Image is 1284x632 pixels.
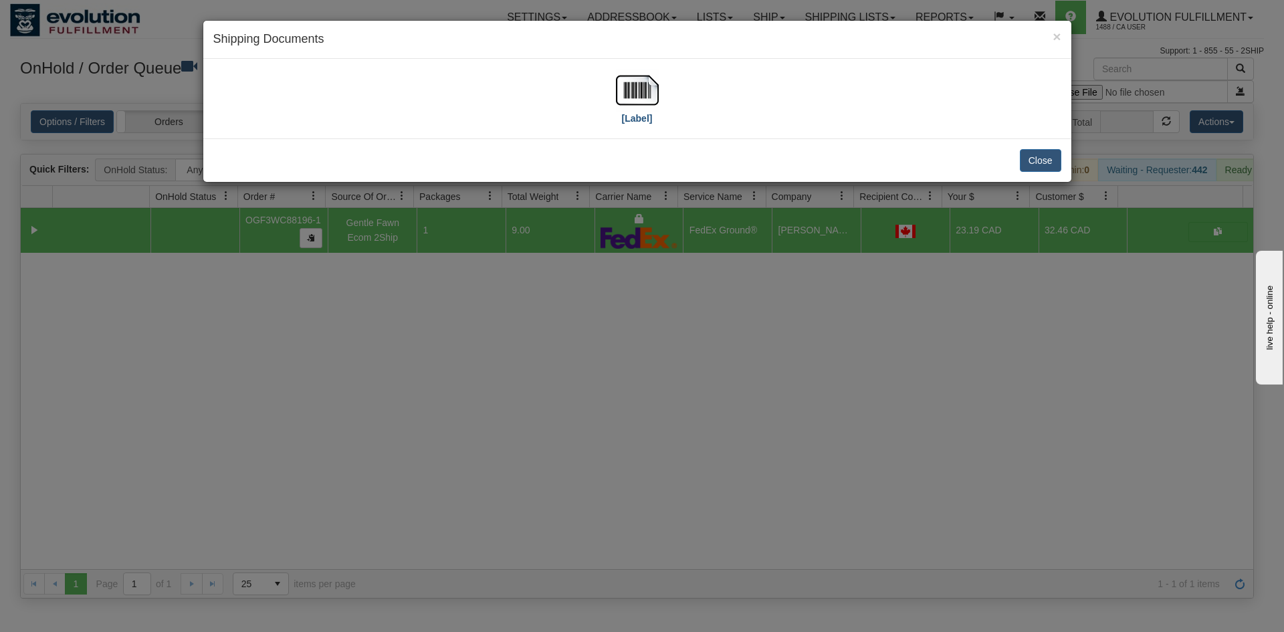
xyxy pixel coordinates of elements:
[1053,29,1061,43] button: Close
[616,84,659,123] a: [Label]
[1020,149,1061,172] button: Close
[616,69,659,112] img: barcode.jpg
[1053,29,1061,44] span: ×
[1253,247,1283,384] iframe: chat widget
[10,11,124,21] div: live help - online
[213,31,1061,48] h4: Shipping Documents
[622,112,653,125] label: [Label]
